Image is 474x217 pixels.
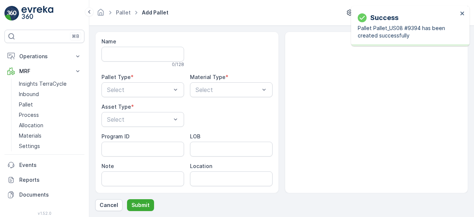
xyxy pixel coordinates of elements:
[19,101,33,108] p: Pallet
[140,9,170,16] span: Add Pallet
[101,163,114,169] label: Note
[16,89,84,99] a: Inbound
[6,134,43,140] span: Total Weight :
[6,183,31,189] span: Material :
[6,158,41,165] span: Tare Weight :
[16,120,84,131] a: Allocation
[16,99,84,110] a: Pallet
[6,171,39,177] span: Asset Type :
[127,199,154,211] button: Submit
[4,6,19,21] img: logo
[4,172,84,187] a: Reports
[19,53,70,60] p: Operations
[19,91,39,98] p: Inbound
[19,161,81,169] p: Events
[16,141,84,151] a: Settings
[196,85,260,94] p: Select
[16,131,84,141] a: Materials
[6,122,24,128] span: Name :
[19,80,67,88] p: Insights TerraCycle
[19,176,81,184] p: Reports
[43,134,53,140] span: 706
[16,79,84,89] a: Insights TerraCycle
[460,10,465,17] button: close
[39,171,57,177] span: Pallets
[107,115,171,124] p: Select
[101,192,163,204] button: Upload File
[190,163,212,169] label: Location
[16,110,84,120] a: Process
[24,122,72,128] span: Pallet_US08 #9381
[190,133,200,139] label: LOB
[101,133,130,139] label: Program ID
[21,6,53,21] img: logo_light-DOdMpM7g.png
[41,158,48,165] span: 70
[19,142,40,150] p: Settings
[101,74,131,80] label: Pallet Type
[107,85,171,94] p: Select
[6,146,39,152] span: Net Weight :
[95,199,123,211] button: Cancel
[116,9,131,16] a: Pallet
[19,132,41,139] p: Materials
[31,183,181,189] span: US-PI0383 I RW Universal Waste: 8’ Straight Lamps (7000)
[131,201,150,209] p: Submit
[100,201,118,209] p: Cancel
[358,24,458,39] p: Pallet Pallet_US08 #9394 has been created successfully
[4,49,84,64] button: Operations
[19,122,43,129] p: Allocation
[209,6,264,15] p: Pallet_US08 #9381
[97,11,105,17] a: Homepage
[190,74,226,80] label: Material Type
[39,146,49,152] span: 636
[101,103,131,110] label: Asset Type
[19,111,39,119] p: Process
[4,64,84,79] button: MRF
[72,33,79,39] p: ⌘B
[4,158,84,172] a: Events
[19,191,81,198] p: Documents
[172,62,184,68] p: 0 / 128
[19,68,70,75] p: MRF
[101,38,116,45] label: Name
[4,211,84,216] span: v 1.52.0
[370,13,398,23] p: Success
[4,187,84,202] a: Documents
